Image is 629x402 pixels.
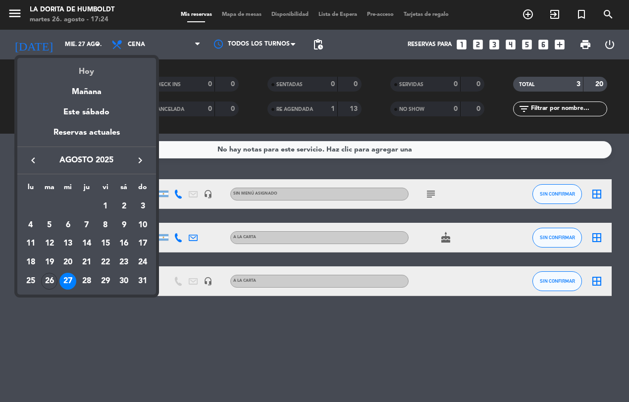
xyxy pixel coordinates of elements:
[96,216,115,235] td: 8 de agosto de 2025
[96,235,115,253] td: 15 de agosto de 2025
[59,254,76,271] div: 20
[131,154,149,167] button: keyboard_arrow_right
[97,254,114,271] div: 22
[115,235,134,253] td: 16 de agosto de 2025
[78,217,95,234] div: 7
[22,236,39,252] div: 11
[58,182,77,197] th: miércoles
[22,273,39,290] div: 25
[78,254,95,271] div: 21
[40,253,59,272] td: 19 de agosto de 2025
[115,216,134,235] td: 9 de agosto de 2025
[59,217,76,234] div: 6
[134,236,151,252] div: 17
[133,235,152,253] td: 17 de agosto de 2025
[115,272,134,291] td: 30 de agosto de 2025
[40,182,59,197] th: martes
[115,236,132,252] div: 16
[21,272,40,291] td: 25 de agosto de 2025
[22,254,39,271] div: 18
[77,235,96,253] td: 14 de agosto de 2025
[115,198,132,215] div: 2
[17,58,156,78] div: Hoy
[59,273,76,290] div: 27
[41,273,58,290] div: 26
[21,235,40,253] td: 11 de agosto de 2025
[115,253,134,272] td: 23 de agosto de 2025
[21,182,40,197] th: lunes
[97,236,114,252] div: 15
[77,272,96,291] td: 28 de agosto de 2025
[97,217,114,234] div: 8
[59,236,76,252] div: 13
[97,273,114,290] div: 29
[42,154,131,167] span: agosto 2025
[21,253,40,272] td: 18 de agosto de 2025
[134,254,151,271] div: 24
[17,99,156,126] div: Este sábado
[27,154,39,166] i: keyboard_arrow_left
[134,217,151,234] div: 10
[77,216,96,235] td: 7 de agosto de 2025
[17,78,156,99] div: Mañana
[22,217,39,234] div: 4
[115,197,134,216] td: 2 de agosto de 2025
[17,126,156,147] div: Reservas actuales
[24,154,42,167] button: keyboard_arrow_left
[58,253,77,272] td: 20 de agosto de 2025
[96,272,115,291] td: 29 de agosto de 2025
[115,217,132,234] div: 9
[41,217,58,234] div: 5
[58,272,77,291] td: 27 de agosto de 2025
[77,182,96,197] th: jueves
[78,236,95,252] div: 14
[115,254,132,271] div: 23
[58,235,77,253] td: 13 de agosto de 2025
[41,254,58,271] div: 19
[134,273,151,290] div: 31
[40,272,59,291] td: 26 de agosto de 2025
[40,216,59,235] td: 5 de agosto de 2025
[133,272,152,291] td: 31 de agosto de 2025
[96,197,115,216] td: 1 de agosto de 2025
[133,197,152,216] td: 3 de agosto de 2025
[97,198,114,215] div: 1
[21,197,96,216] td: AGO.
[115,273,132,290] div: 30
[96,253,115,272] td: 22 de agosto de 2025
[21,216,40,235] td: 4 de agosto de 2025
[41,236,58,252] div: 12
[134,154,146,166] i: keyboard_arrow_right
[134,198,151,215] div: 3
[115,182,134,197] th: sábado
[40,235,59,253] td: 12 de agosto de 2025
[78,273,95,290] div: 28
[133,216,152,235] td: 10 de agosto de 2025
[77,253,96,272] td: 21 de agosto de 2025
[133,182,152,197] th: domingo
[58,216,77,235] td: 6 de agosto de 2025
[96,182,115,197] th: viernes
[133,253,152,272] td: 24 de agosto de 2025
